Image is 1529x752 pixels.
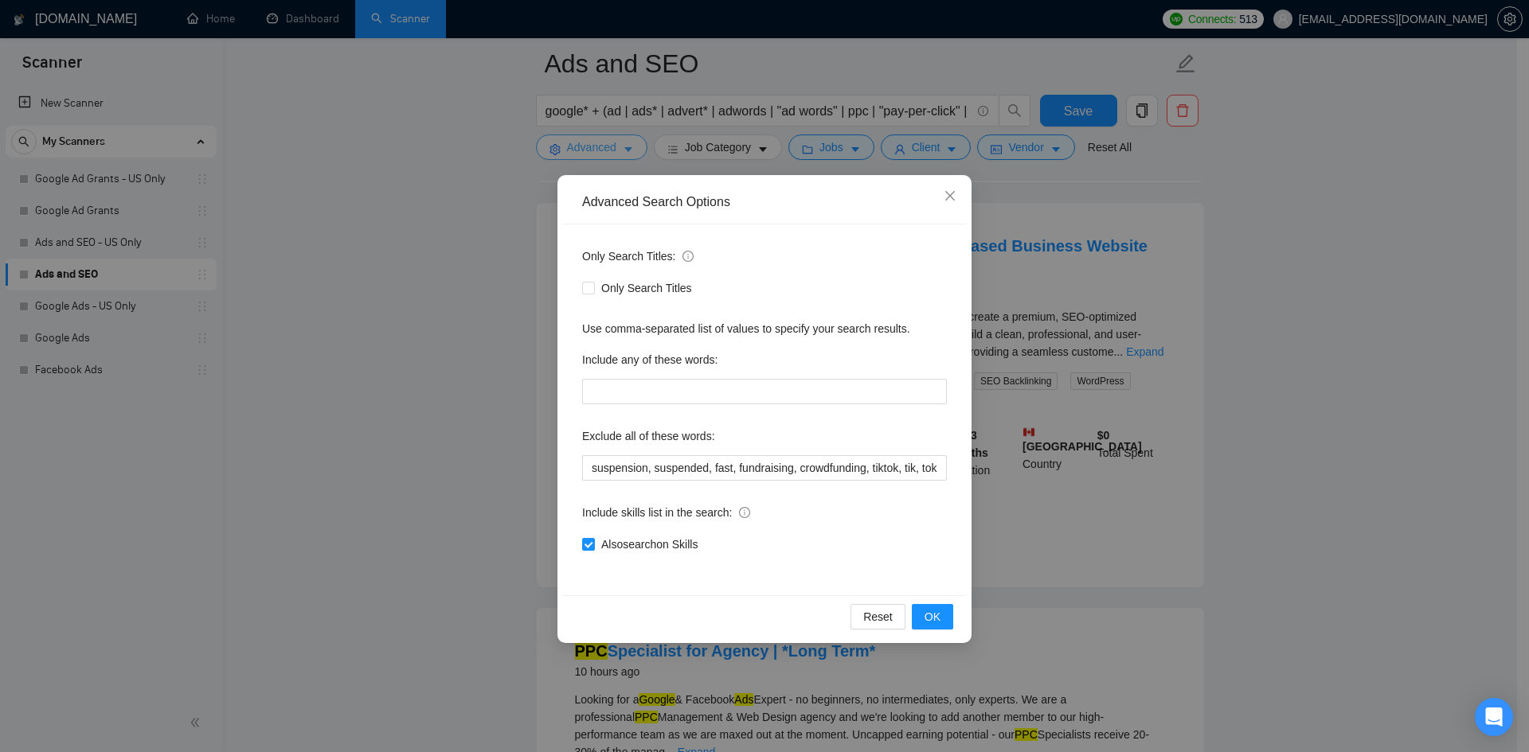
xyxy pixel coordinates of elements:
[851,604,905,629] button: Reset
[582,423,715,449] label: Exclude all of these words:
[925,608,940,625] span: OK
[929,175,972,218] button: Close
[582,347,718,372] label: Include any of these words:
[739,507,750,518] span: info-circle
[582,320,947,337] div: Use comma-separated list of values to specify your search results.
[582,504,750,521] span: Include skills list in the search:
[595,536,704,553] span: Also search on Skills
[595,279,698,297] span: Only Search Titles
[944,189,956,202] span: close
[863,608,893,625] span: Reset
[1475,698,1513,736] div: Open Intercom Messenger
[582,193,947,211] div: Advanced Search Options
[682,251,694,262] span: info-circle
[582,247,694,265] span: Only Search Titles:
[912,604,953,629] button: OK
